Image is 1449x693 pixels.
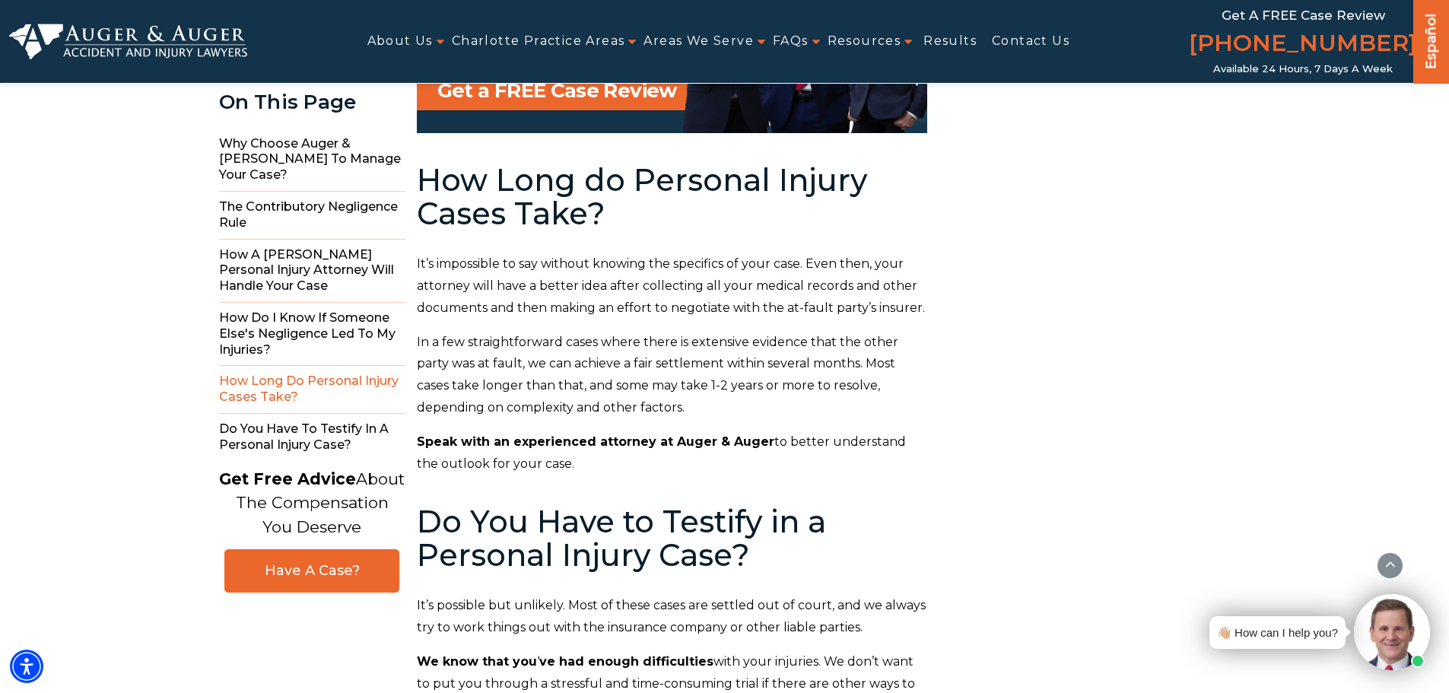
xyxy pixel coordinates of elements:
span: How do I Know if Someone Else's Negligence Led to My Injuries? [219,303,405,366]
p: In a few straightforward cases where there is extensive evidence that the other party was at faul... [417,332,927,419]
span: Get a FREE Case Review [1222,8,1385,23]
p: It’s possible but unlikely. Most of these cases are settled out of court, and we always try to wo... [417,595,927,639]
h2: How Long do Personal Injury Cases Take? [417,164,927,230]
a: Contact Us [992,24,1069,59]
strong: ve had enough difficulties [539,654,713,669]
a: About Us [367,24,433,59]
span: How Long do Personal Injury Cases Take? [219,366,405,414]
div: On This Page [219,91,405,113]
p: About The Compensation You Deserve [219,467,405,539]
span: Why Choose Auger & [PERSON_NAME] to Manage Your Case? [219,129,405,192]
span: Do You Have to Testify in a Personal Injury Case? [219,414,405,461]
h2: Do You Have to Testify in a Personal Injury Case? [417,505,927,572]
span: Have A Case? [240,562,383,580]
img: Auger & Auger Accident and Injury Lawyers Logo [9,24,247,60]
a: Have A Case? [224,549,399,593]
img: Intaker widget Avatar [1354,594,1430,670]
span: The Contributory Negligence Rule [219,192,405,240]
strong: Speak with an experienced attorney at Auger & Auger [417,434,774,449]
p: to better understand the outlook for your case. [417,431,927,475]
a: Charlotte Practice Areas [452,24,625,59]
button: scroll to up [1377,552,1403,579]
span: Available 24 Hours, 7 Days a Week [1213,63,1393,75]
span: Get a FREE Case Review [437,78,677,103]
a: FAQs [773,24,809,59]
span: How a [PERSON_NAME] Personal Injury Attorney Will Handle Your Case [219,240,405,303]
p: It’s impossible to say without knowing the specifics of your case. Even then, your attorney will ... [417,253,927,319]
a: Results [923,24,977,59]
a: Resources [828,24,901,59]
a: Areas We Serve [643,24,754,59]
a: [PHONE_NUMBER] [1189,27,1417,63]
div: Accessibility Menu [10,650,43,683]
div: 👋🏼 How can I help you? [1217,622,1338,643]
strong: We know that you [417,654,537,669]
strong: Get Free Advice [219,469,356,488]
